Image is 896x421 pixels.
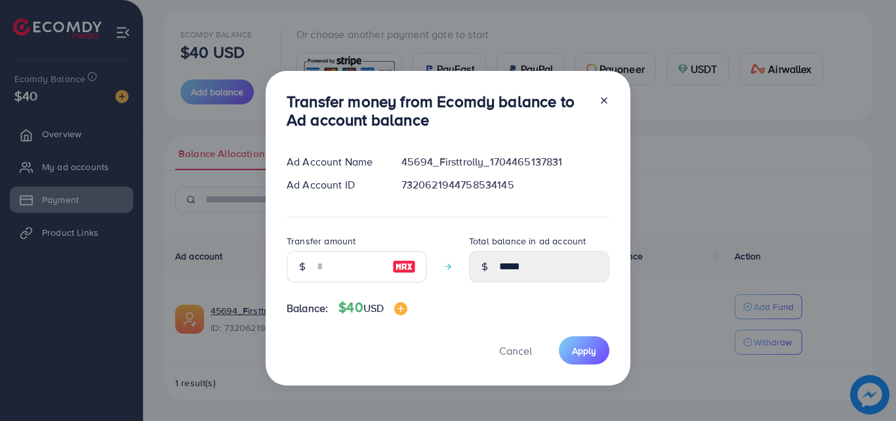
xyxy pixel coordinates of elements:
[338,299,407,316] h4: $40
[276,177,391,192] div: Ad Account ID
[287,92,588,130] h3: Transfer money from Ecomdy balance to Ad account balance
[499,343,532,358] span: Cancel
[572,344,596,357] span: Apply
[392,259,416,275] img: image
[394,302,407,315] img: image
[287,234,356,248] label: Transfer amount
[483,336,548,365] button: Cancel
[469,234,586,248] label: Total balance in ad account
[559,336,609,365] button: Apply
[363,301,384,315] span: USD
[391,154,620,169] div: 45694_Firsttrolly_1704465137831
[391,177,620,192] div: 7320621944758534145
[287,301,328,316] span: Balance:
[276,154,391,169] div: Ad Account Name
